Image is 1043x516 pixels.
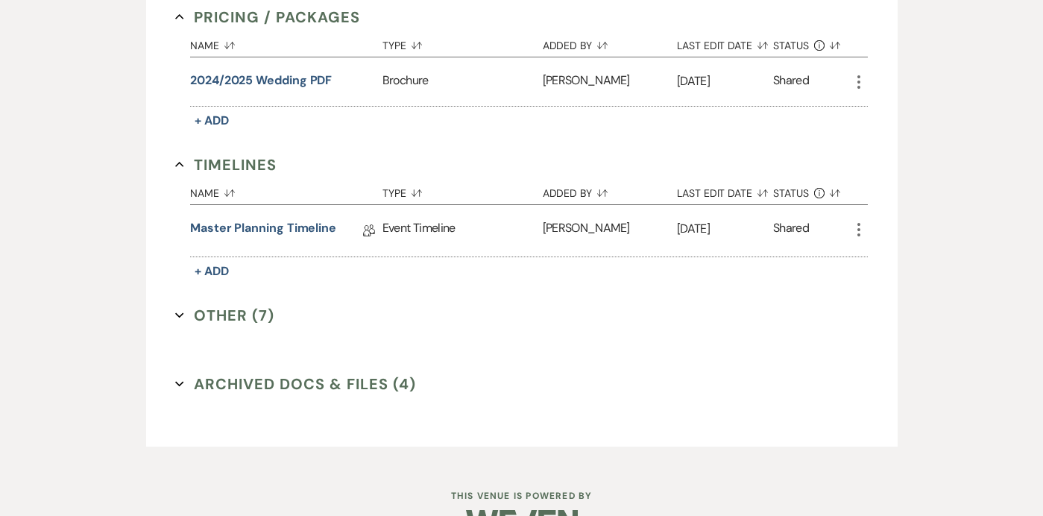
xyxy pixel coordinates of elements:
[190,176,382,204] button: Name
[190,261,233,282] button: + Add
[190,72,332,89] button: 2024/2025 Wedding PDF
[773,72,809,92] div: Shared
[195,263,229,279] span: + Add
[773,28,850,57] button: Status
[195,113,229,128] span: + Add
[382,176,543,204] button: Type
[175,154,277,176] button: Timelines
[382,205,543,257] div: Event Timeline
[677,28,773,57] button: Last Edit Date
[190,28,382,57] button: Name
[175,6,360,28] button: Pricing / Packages
[543,176,677,204] button: Added By
[382,57,543,106] div: Brochure
[543,205,677,257] div: [PERSON_NAME]
[175,373,416,395] button: Archived Docs & Files (4)
[677,219,773,239] p: [DATE]
[175,304,274,327] button: Other (7)
[382,28,543,57] button: Type
[190,110,233,131] button: + Add
[190,219,336,242] a: Master Planning Timeline
[773,219,809,242] div: Shared
[773,40,809,51] span: Status
[677,72,773,91] p: [DATE]
[677,176,773,204] button: Last Edit Date
[773,176,850,204] button: Status
[773,188,809,198] span: Status
[543,57,677,106] div: [PERSON_NAME]
[543,28,677,57] button: Added By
